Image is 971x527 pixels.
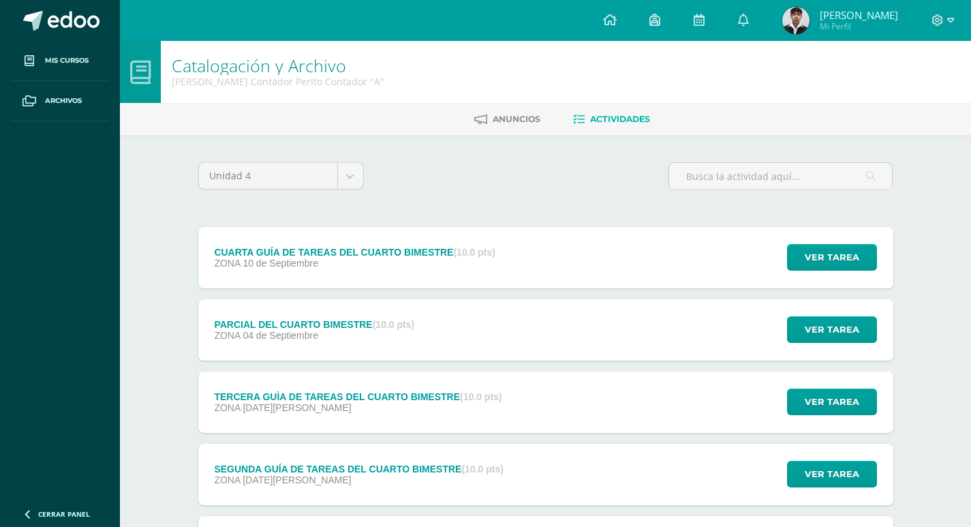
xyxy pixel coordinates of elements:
[787,461,877,487] button: Ver tarea
[214,402,240,413] span: ZONA
[590,114,650,124] span: Actividades
[493,114,540,124] span: Anuncios
[45,55,89,66] span: Mis cursos
[209,163,327,189] span: Unidad 4
[805,389,859,415] span: Ver tarea
[787,244,877,271] button: Ver tarea
[461,464,503,475] strong: (10.0 pts)
[214,475,240,485] span: ZONA
[460,391,502,402] strong: (10.0 pts)
[214,319,414,330] div: PARCIAL DEL CUARTO BIMESTRE
[474,108,540,130] a: Anuncios
[11,41,109,81] a: Mis cursos
[373,319,414,330] strong: (10.0 pts)
[820,20,898,32] span: Mi Perfil
[782,7,810,34] img: 3ee4488408da3231419a6f952fd97a61.png
[820,8,898,22] span: [PERSON_NAME]
[172,54,346,77] a: Catalogación y Archivo
[787,389,877,415] button: Ver tarea
[199,163,363,189] a: Unidad 4
[453,247,495,258] strong: (10.0 pts)
[669,163,892,190] input: Busca la actividad aquí...
[172,75,384,88] div: Quinto Perito Contador Perito Contador 'A'
[243,330,318,341] span: 04 de Septiembre
[214,330,240,341] span: ZONA
[805,462,859,487] span: Ver tarea
[45,95,82,106] span: Archivos
[805,245,859,270] span: Ver tarea
[214,247,495,258] div: CUARTA GUÍA DE TAREAS DEL CUARTO BIMESTRE
[172,56,384,75] h1: Catalogación y Archivo
[787,316,877,343] button: Ver tarea
[11,81,109,121] a: Archivos
[214,464,503,475] div: SEGUNDA GUÍA DE TAREAS DEL CUARTO BIMESTRE
[214,258,240,269] span: ZONA
[805,317,859,342] span: Ver tarea
[573,108,650,130] a: Actividades
[214,391,502,402] div: TERCERA GUÌA DE TAREAS DEL CUARTO BIMESTRE
[243,258,318,269] span: 10 de Septiembre
[38,509,90,519] span: Cerrar panel
[243,402,351,413] span: [DATE][PERSON_NAME]
[243,475,351,485] span: [DATE][PERSON_NAME]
